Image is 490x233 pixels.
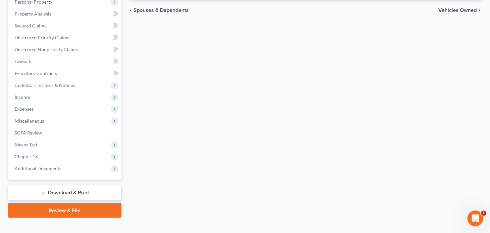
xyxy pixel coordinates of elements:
[9,32,122,44] a: Unsecured Priority Claims
[15,154,38,159] span: Chapter 13
[15,106,33,112] span: Expenses
[15,166,61,171] span: Additional Documents
[438,8,477,13] span: Vehicles Owned
[15,23,46,28] span: Secured Claims
[15,142,37,147] span: Means Test
[128,8,133,13] i: chevron_left
[9,8,122,20] a: Property Analysis
[467,211,483,226] iframe: Intercom live chat
[15,94,30,100] span: Income
[477,8,482,13] i: chevron_right
[9,127,122,139] a: SOFA Review
[15,82,75,88] span: Codebtors Insiders & Notices
[15,118,44,124] span: Miscellaneous
[8,203,122,218] a: Review & File
[9,44,122,56] a: Unsecured Nonpriority Claims
[15,70,57,76] span: Executory Contracts
[438,8,482,13] button: Vehicles Owned chevron_right
[133,8,189,13] span: Spouses & Dependents
[9,56,122,67] a: Lawsuits
[8,185,122,201] a: Download & Print
[128,8,189,13] button: chevron_left Spouses & Dependents
[15,11,51,17] span: Property Analysis
[15,35,69,40] span: Unsecured Priority Claims
[481,211,486,216] span: 1
[9,20,122,32] a: Secured Claims
[9,67,122,79] a: Executory Contracts
[15,58,32,64] span: Lawsuits
[15,130,42,136] span: SOFA Review
[15,47,78,52] span: Unsecured Nonpriority Claims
